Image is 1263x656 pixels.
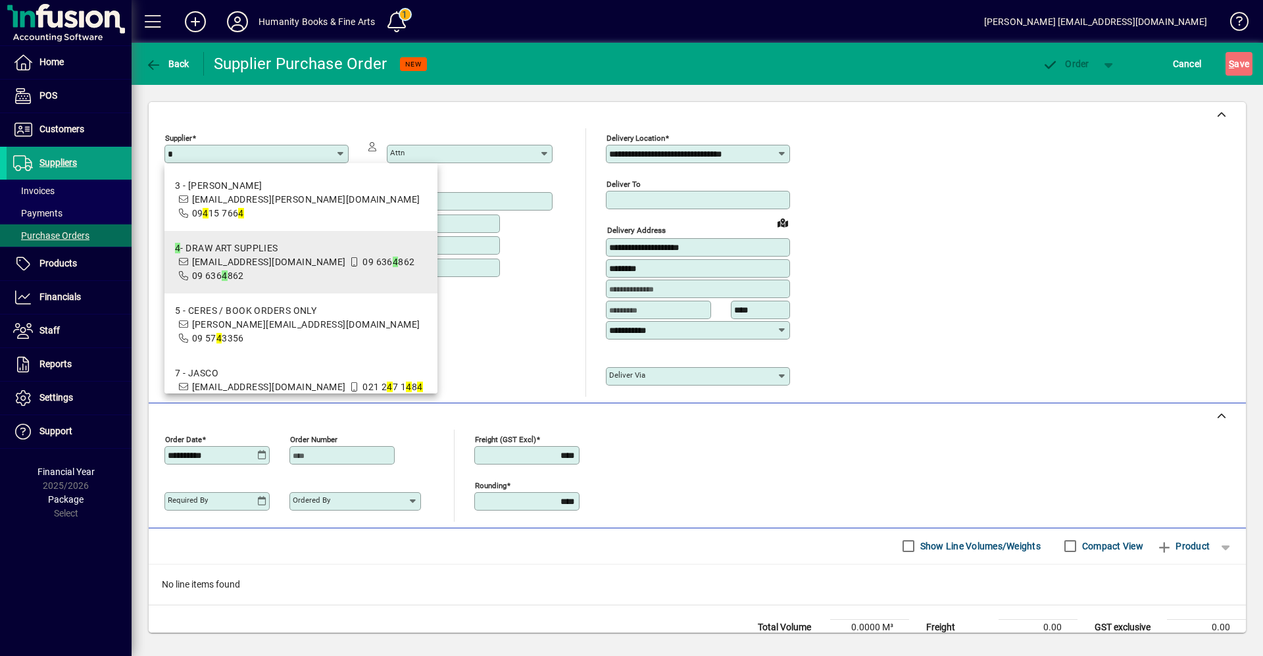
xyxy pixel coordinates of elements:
[39,359,72,369] span: Reports
[164,356,437,418] mat-option: 7 - JASCO
[192,257,346,267] span: [EMAIL_ADDRESS][DOMAIN_NAME]
[13,186,55,196] span: Invoices
[290,434,337,443] mat-label: Order number
[1079,540,1143,553] label: Compact View
[39,291,81,302] span: Financials
[168,495,208,505] mat-label: Required by
[7,202,132,224] a: Payments
[1170,52,1205,76] button: Cancel
[13,208,62,218] span: Payments
[1220,3,1247,45] a: Knowledge Base
[7,113,132,146] a: Customers
[145,59,189,69] span: Back
[475,434,536,443] mat-label: Freight (GST excl)
[7,180,132,202] a: Invoices
[7,315,132,347] a: Staff
[1229,59,1234,69] span: S
[216,333,222,343] em: 4
[39,124,84,134] span: Customers
[7,382,132,415] a: Settings
[48,494,84,505] span: Package
[175,366,427,380] div: 7 - JASCO
[39,392,73,403] span: Settings
[222,270,227,281] em: 4
[387,382,392,392] em: 4
[39,157,77,168] span: Suppliers
[7,415,132,448] a: Support
[164,293,437,356] mat-option: 5 - CERES / BOOK ORDERS ONLY
[175,304,427,318] div: 5 - CERES / BOOK ORDERS ONLY
[132,52,204,76] app-page-header-button: Back
[203,208,208,218] em: 4
[1043,59,1089,69] span: Order
[39,258,77,268] span: Products
[214,53,387,74] div: Supplier Purchase Order
[39,90,57,101] span: POS
[174,10,216,34] button: Add
[751,619,830,635] td: Total Volume
[417,382,422,392] em: 4
[393,257,398,267] em: 4
[192,208,244,218] span: 09 15 766
[607,180,641,189] mat-label: Deliver To
[238,208,243,218] em: 4
[7,224,132,247] a: Purchase Orders
[7,80,132,113] a: POS
[362,257,414,267] span: 09 636 862
[192,270,244,281] span: 09 636 862
[165,134,192,143] mat-label: Supplier
[39,325,60,336] span: Staff
[1229,53,1249,74] span: ave
[918,540,1041,553] label: Show Line Volumes/Weights
[175,241,427,255] div: - DRAW ART SUPPLIES
[362,382,422,392] span: 021 2 7 1 8
[192,382,346,392] span: [EMAIL_ADDRESS][DOMAIN_NAME]
[149,565,1246,605] div: No line items found
[39,426,72,436] span: Support
[1088,619,1167,635] td: GST exclusive
[1036,52,1096,76] button: Order
[1173,53,1202,74] span: Cancel
[405,60,422,68] span: NEW
[192,333,244,343] span: 09 57 3356
[293,495,330,505] mat-label: Ordered by
[7,281,132,314] a: Financials
[607,134,665,143] mat-label: Delivery Location
[999,619,1077,635] td: 0.00
[164,231,437,293] mat-option: 4 - DRAW ART SUPPLIES
[37,467,95,477] span: Financial Year
[1226,52,1252,76] button: Save
[175,243,180,253] em: 4
[830,619,909,635] td: 0.0000 M³
[7,348,132,381] a: Reports
[165,434,202,443] mat-label: Order date
[475,480,507,490] mat-label: Rounding
[192,194,420,205] span: [EMAIL_ADDRESS][PERSON_NAME][DOMAIN_NAME]
[142,52,193,76] button: Back
[164,168,437,231] mat-option: 3 - DAVID BATEMAN
[7,247,132,280] a: Products
[1167,619,1246,635] td: 0.00
[920,619,999,635] td: Freight
[192,319,420,330] span: [PERSON_NAME][EMAIL_ADDRESS][DOMAIN_NAME]
[984,11,1207,32] div: [PERSON_NAME] [EMAIL_ADDRESS][DOMAIN_NAME]
[390,148,405,157] mat-label: Attn
[406,382,411,392] em: 4
[13,230,89,241] span: Purchase Orders
[259,11,376,32] div: Humanity Books & Fine Arts
[7,46,132,79] a: Home
[772,212,793,233] a: View on map
[609,370,645,380] mat-label: Deliver via
[216,10,259,34] button: Profile
[175,179,427,193] div: 3 - [PERSON_NAME]
[39,57,64,67] span: Home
